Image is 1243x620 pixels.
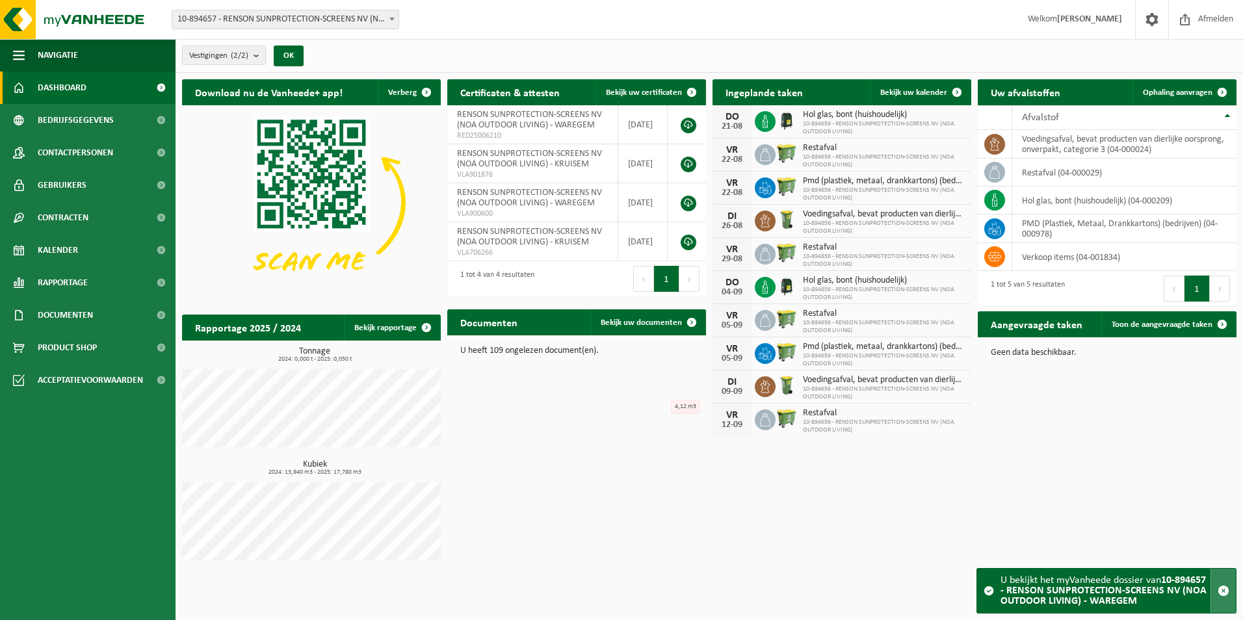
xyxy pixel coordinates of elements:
span: 10-894656 - RENSON SUNPROTECTION-SCREENS NV (NOA OUTDOOR LIVING) [803,120,965,136]
span: 10-894656 - RENSON SUNPROTECTION-SCREENS NV (NOA OUTDOOR LIVING) [803,319,965,335]
span: RENSON SUNPROTECTION-SCREENS NV (NOA OUTDOOR LIVING) - KRUISEM [457,227,602,247]
span: VLA706266 [457,248,608,258]
div: 22-08 [719,188,745,198]
span: Bekijk uw documenten [601,318,682,327]
div: VR [719,344,745,354]
img: WB-0660-HPE-GN-50 [776,341,798,363]
div: VR [719,311,745,321]
div: 29-08 [719,255,745,264]
span: Restafval [803,143,965,153]
span: Hol glas, bont (huishoudelijk) [803,110,965,120]
span: RENSON SUNPROTECTION-SCREENS NV (NOA OUTDOOR LIVING) - KRUISEM [457,149,602,169]
span: 2024: 0,000 t - 2025: 0,050 t [189,356,441,363]
span: Verberg [388,88,417,97]
button: Verberg [378,79,439,105]
span: 2024: 13,940 m3 - 2025: 17,780 m3 [189,469,441,476]
span: Restafval [803,309,965,319]
span: Product Shop [38,331,97,364]
td: [DATE] [618,222,668,261]
img: WB-0660-HPE-GN-50 [776,308,798,330]
span: VLA901876 [457,170,608,180]
p: U heeft 109 ongelezen document(en). [460,346,693,355]
span: 10-894656 - RENSON SUNPROTECTION-SCREENS NV (NOA OUTDOOR LIVING) [803,153,965,169]
span: Vestigingen [189,46,248,66]
span: Restafval [803,408,965,419]
img: WB-0140-HPE-GN-50 [776,374,798,396]
span: 10-894657 - RENSON SUNPROTECTION-SCREENS NV (NOA OUTDOOR LIVING) - WAREGEM [172,10,399,29]
span: 10-894656 - RENSON SUNPROTECTION-SCREENS NV (NOA OUTDOOR LIVING) [803,253,965,268]
button: Vestigingen(2/2) [182,45,266,65]
div: 1 tot 5 van 5 resultaten [984,274,1065,303]
button: Next [679,266,700,292]
td: [DATE] [618,105,668,144]
div: VR [719,244,745,255]
td: [DATE] [618,144,668,183]
div: 05-09 [719,321,745,330]
div: DO [719,112,745,122]
div: 1 tot 4 van 4 resultaten [454,265,534,293]
span: Pmd (plastiek, metaal, drankkartons) (bedrijven) [803,342,965,352]
img: CR-HR-1C-1000-PES-01 [776,275,798,297]
div: DI [719,377,745,387]
div: 26-08 [719,222,745,231]
span: Pmd (plastiek, metaal, drankkartons) (bedrijven) [803,176,965,187]
img: WB-0660-HPE-GN-50 [776,242,798,264]
span: 10-894656 - RENSON SUNPROTECTION-SCREENS NV (NOA OUTDOOR LIVING) [803,286,965,302]
span: 10-894657 - RENSON SUNPROTECTION-SCREENS NV (NOA OUTDOOR LIVING) - WAREGEM [172,10,399,29]
span: 10-894656 - RENSON SUNPROTECTION-SCREENS NV (NOA OUTDOOR LIVING) [803,419,965,434]
span: Contracten [38,201,88,234]
a: Bekijk uw documenten [590,309,705,335]
h2: Certificaten & attesten [447,79,573,105]
h3: Kubiek [189,460,441,476]
count: (2/2) [231,51,248,60]
p: Geen data beschikbaar. [991,348,1223,357]
span: Acceptatievoorwaarden [38,364,143,396]
div: DO [719,278,745,288]
span: 10-894656 - RENSON SUNPROTECTION-SCREENS NV (NOA OUTDOOR LIVING) [803,352,965,368]
span: RENSON SUNPROTECTION-SCREENS NV (NOA OUTDOOR LIVING) - WAREGEM [457,188,602,208]
div: 05-09 [719,354,745,363]
span: Bedrijfsgegevens [38,104,114,136]
button: Previous [1164,276,1184,302]
span: Rapportage [38,266,88,299]
a: Bekijk uw certificaten [595,79,705,105]
span: RED25006210 [457,131,608,141]
img: WB-0140-HPE-GN-50 [776,209,798,231]
div: 09-09 [719,387,745,396]
span: 10-894656 - RENSON SUNPROTECTION-SCREENS NV (NOA OUTDOOR LIVING) [803,220,965,235]
div: 21-08 [719,122,745,131]
td: [DATE] [618,183,668,222]
span: Voedingsafval, bevat producten van dierlijke oorsprong, onverpakt, categorie 3 [803,375,965,385]
div: VR [719,178,745,188]
a: Bekijk uw kalender [870,79,970,105]
h2: Aangevraagde taken [978,311,1095,337]
a: Ophaling aanvragen [1132,79,1235,105]
div: VR [719,410,745,420]
span: Afvalstof [1022,112,1059,123]
span: Contactpersonen [38,136,113,169]
button: Next [1210,276,1230,302]
td: verkoop items (04-001834) [1012,243,1236,271]
span: Kalender [38,234,78,266]
img: CR-HR-1C-1000-PES-01 [776,109,798,131]
img: WB-0660-HPE-GN-50 [776,175,798,198]
span: 10-894656 - RENSON SUNPROTECTION-SCREENS NV (NOA OUTDOOR LIVING) [803,187,965,202]
img: WB-0660-HPE-GN-50 [776,142,798,164]
button: OK [274,45,304,66]
span: Restafval [803,242,965,253]
div: 12-09 [719,420,745,430]
span: Voedingsafval, bevat producten van dierlijke oorsprong, onverpakt, categorie 3 [803,209,965,220]
td: voedingsafval, bevat producten van dierlijke oorsprong, onverpakt, categorie 3 (04-000024) [1012,130,1236,159]
span: Documenten [38,299,93,331]
span: Ophaling aanvragen [1143,88,1212,97]
button: 1 [1184,276,1210,302]
span: Dashboard [38,71,86,104]
a: Toon de aangevraagde taken [1101,311,1235,337]
span: Bekijk uw kalender [880,88,947,97]
div: VR [719,145,745,155]
span: Navigatie [38,39,78,71]
div: DI [719,211,745,222]
a: Bekijk rapportage [344,315,439,341]
h3: Tonnage [189,347,441,363]
span: VLA900600 [457,209,608,219]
